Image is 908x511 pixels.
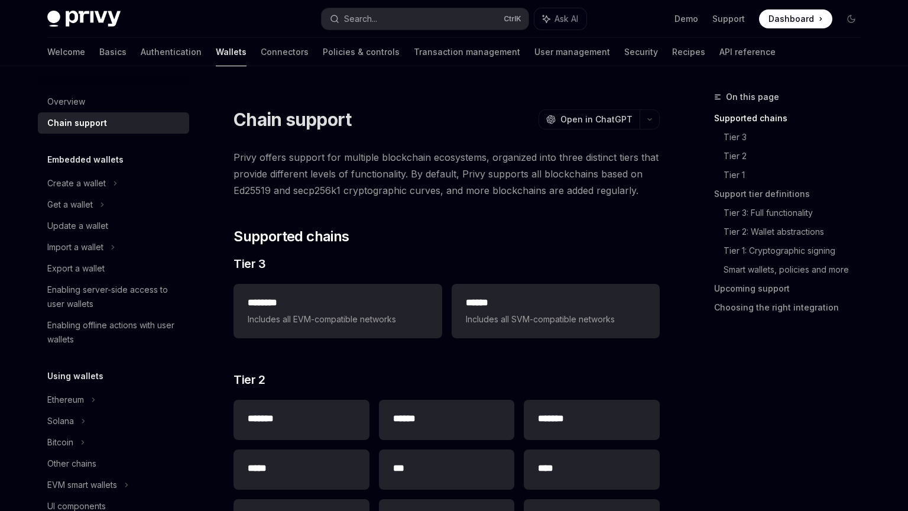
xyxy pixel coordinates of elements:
[234,109,351,130] h1: Chain support
[47,38,85,66] a: Welcome
[672,38,705,66] a: Recipes
[539,109,640,130] button: Open in ChatGPT
[47,240,103,254] div: Import a wallet
[248,312,427,326] span: Includes all EVM-compatible networks
[842,9,861,28] button: Toggle dark mode
[624,38,658,66] a: Security
[47,116,107,130] div: Chain support
[47,478,117,492] div: EVM smart wallets
[38,112,189,134] a: Chain support
[47,11,121,27] img: dark logo
[47,261,105,276] div: Export a wallet
[234,227,349,246] span: Supported chains
[714,109,870,128] a: Supported chains
[47,435,73,449] div: Bitcoin
[47,457,96,471] div: Other chains
[47,414,74,428] div: Solana
[768,13,814,25] span: Dashboard
[47,153,124,167] h5: Embedded wallets
[712,13,745,25] a: Support
[141,38,202,66] a: Authentication
[234,371,265,388] span: Tier 2
[560,114,633,125] span: Open in ChatGPT
[38,258,189,279] a: Export a wallet
[724,260,870,279] a: Smart wallets, policies and more
[759,9,832,28] a: Dashboard
[261,38,309,66] a: Connectors
[216,38,247,66] a: Wallets
[47,283,182,311] div: Enabling server-side access to user wallets
[47,369,103,383] h5: Using wallets
[726,90,779,104] span: On this page
[38,91,189,112] a: Overview
[344,12,377,26] div: Search...
[322,8,528,30] button: Search...CtrlK
[38,453,189,474] a: Other chains
[234,149,660,199] span: Privy offers support for multiple blockchain ecosystems, organized into three distinct tiers that...
[534,8,586,30] button: Ask AI
[534,38,610,66] a: User management
[714,185,870,203] a: Support tier definitions
[234,256,265,272] span: Tier 3
[724,203,870,222] a: Tier 3: Full functionality
[504,14,521,24] span: Ctrl K
[714,298,870,317] a: Choosing the right integration
[724,241,870,260] a: Tier 1: Cryptographic signing
[466,312,646,326] span: Includes all SVM-compatible networks
[714,279,870,298] a: Upcoming support
[38,279,189,315] a: Enabling server-side access to user wallets
[554,13,578,25] span: Ask AI
[47,393,84,407] div: Ethereum
[47,95,85,109] div: Overview
[47,198,93,212] div: Get a wallet
[38,315,189,350] a: Enabling offline actions with user wallets
[724,222,870,241] a: Tier 2: Wallet abstractions
[724,166,870,185] a: Tier 1
[38,215,189,237] a: Update a wallet
[47,219,108,233] div: Update a wallet
[724,128,870,147] a: Tier 3
[414,38,520,66] a: Transaction management
[47,176,106,190] div: Create a wallet
[452,284,660,338] a: **** *Includes all SVM-compatible networks
[99,38,127,66] a: Basics
[234,284,442,338] a: **** ***Includes all EVM-compatible networks
[323,38,400,66] a: Policies & controls
[724,147,870,166] a: Tier 2
[47,318,182,347] div: Enabling offline actions with user wallets
[719,38,776,66] a: API reference
[674,13,698,25] a: Demo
